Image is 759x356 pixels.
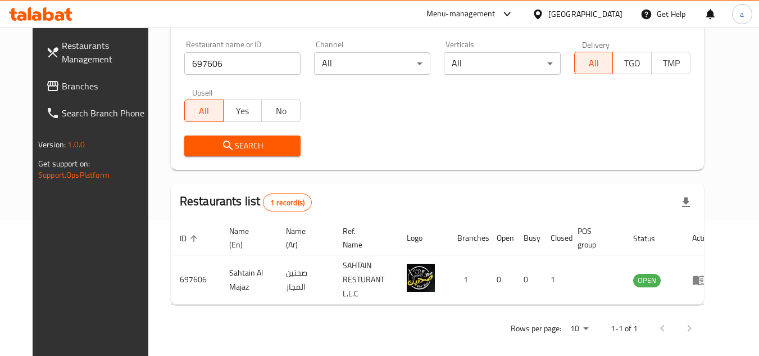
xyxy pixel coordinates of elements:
td: 0 [488,255,515,305]
span: Restaurants Management [62,39,151,66]
button: TGO [612,52,652,74]
a: Restaurants Management [37,32,160,73]
input: Search for restaurant name or ID.. [184,52,301,75]
th: Action [683,221,722,255]
div: Rows per page: [566,321,593,337]
span: Ref. Name [343,224,384,251]
button: Search [184,136,301,156]
span: TGO [617,55,647,71]
th: Open [488,221,515,255]
span: Yes [228,103,258,119]
span: Search Branch Phone [62,106,151,120]
a: Support.OpsPlatform [38,168,110,182]
th: Logo [398,221,448,255]
th: Branches [448,221,488,255]
span: Get support on: [38,156,90,171]
div: Total records count [263,193,312,211]
th: Busy [515,221,542,255]
div: Export file [672,189,699,216]
p: 1-1 of 1 [611,322,638,336]
span: ID [180,232,201,245]
td: 697606 [171,255,220,305]
a: Search Branch Phone [37,100,160,127]
span: Branches [62,79,151,93]
div: [GEOGRAPHIC_DATA] [548,8,622,20]
table: enhanced table [171,221,722,305]
td: 0 [515,255,542,305]
span: Name (En) [229,224,263,251]
span: All [579,55,609,71]
td: SAHTAIN RESTURANT L.L.C [334,255,398,305]
div: All [444,52,560,75]
div: Menu-management [426,7,496,21]
div: Menu [692,273,713,287]
span: 1 record(s) [263,197,311,208]
h2: Restaurant search [184,13,690,30]
span: a [740,8,744,20]
span: All [189,103,219,119]
td: 1 [448,255,488,305]
td: صحتين المجاز [277,255,334,305]
td: 1 [542,255,569,305]
button: All [574,52,613,74]
span: Name (Ar) [286,224,320,251]
span: Version: [38,137,66,152]
th: Closed [542,221,569,255]
span: POS group [578,224,611,251]
p: Rows per page: [511,322,561,336]
label: Upsell [192,88,213,96]
div: All [314,52,430,75]
label: Delivery [582,40,610,48]
span: Search [193,139,292,153]
button: All [184,100,224,122]
span: No [266,103,296,119]
span: 1.0.0 [67,137,85,152]
td: Sahtain Al Majaz [220,255,277,305]
span: Status [633,232,670,245]
button: Yes [223,100,262,122]
img: Sahtain Al Majaz [407,264,435,292]
button: No [261,100,301,122]
button: TMP [651,52,690,74]
span: OPEN [633,274,661,287]
h2: Restaurants list [180,193,312,211]
span: TMP [656,55,686,71]
a: Branches [37,73,160,100]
